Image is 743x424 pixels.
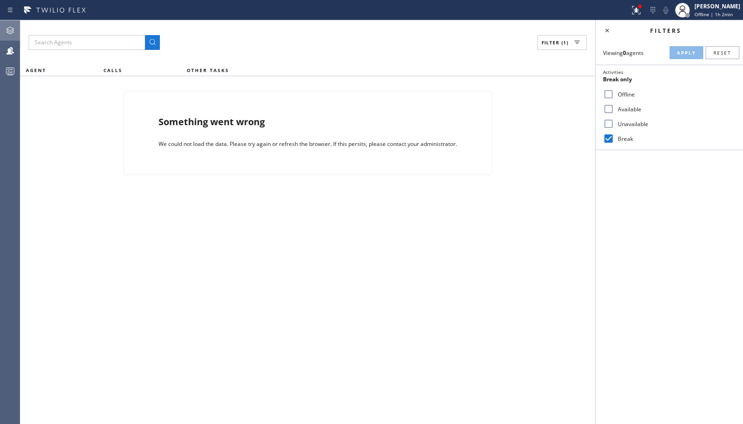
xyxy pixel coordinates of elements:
[650,27,682,35] span: Filters
[603,69,736,75] div: Activities
[26,67,46,73] span: AGENT
[603,75,632,83] span: Break only
[706,46,739,59] button: Reset
[694,11,733,18] span: Offline | 1h 2min
[614,105,736,113] label: Available
[537,35,587,50] button: Filter (1)
[542,39,568,46] span: Filter (1)
[713,49,731,56] span: Reset
[670,46,703,59] button: Apply
[614,91,736,98] label: Offline
[677,49,696,56] span: Apply
[694,2,740,10] div: [PERSON_NAME]
[614,120,736,128] label: Unavailable
[603,49,644,57] span: Viewing agents
[158,140,457,148] span: We could not load the data. Please try again or refresh the browser. If this persits, please cont...
[158,115,265,128] span: Something went wrong
[659,4,672,17] button: Mute
[614,135,736,143] label: Break
[29,35,145,50] input: Search Agents
[187,67,229,73] span: OTHER TASKS
[623,49,626,57] strong: 0
[104,67,122,73] span: CALLS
